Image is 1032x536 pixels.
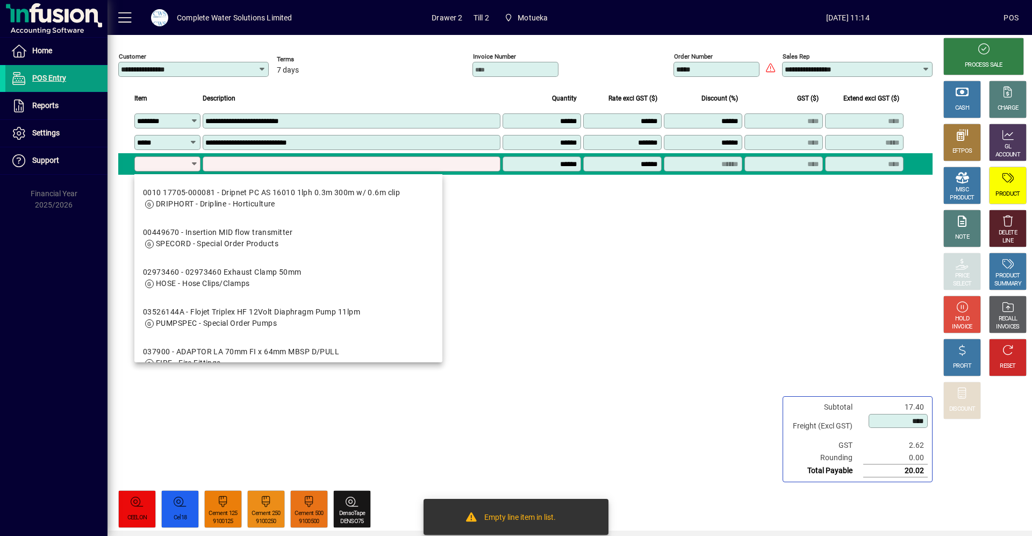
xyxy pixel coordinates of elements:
[787,413,863,439] td: Freight (Excl GST)
[787,401,863,413] td: Subtotal
[340,518,363,526] div: DENSO75
[119,53,146,60] mat-label: Customer
[252,510,280,518] div: Cement 250
[143,227,292,238] div: 00449670 - Insertion MID flow transmitter
[956,186,969,194] div: MISC
[5,147,107,174] a: Support
[950,194,974,202] div: PRODUCT
[787,464,863,477] td: Total Payable
[608,92,657,104] span: Rate excl GST ($)
[473,53,516,60] mat-label: Invoice number
[209,510,237,518] div: Cement 125
[143,267,302,278] div: 02973460 - 02973460 Exhaust Clamp 50mm
[32,46,52,55] span: Home
[256,518,276,526] div: 9100250
[156,239,278,248] span: SPECORD - Special Order Products
[996,323,1019,331] div: INVOICES
[995,190,1020,198] div: PRODUCT
[863,452,928,464] td: 0.00
[965,61,1002,69] div: PROCESS SALE
[134,258,442,298] mat-option: 02973460 - 02973460 Exhaust Clamp 50mm
[432,9,462,26] span: Drawer 2
[5,92,107,119] a: Reports
[701,92,738,104] span: Discount (%)
[518,9,548,26] span: Motueka
[674,53,713,60] mat-label: Order number
[127,514,147,522] div: CEELON
[134,178,442,218] mat-option: 0010 17705-000081 - Dripnet PC AS 16010 1lph 0.3m 300m w/ 0.6m clip
[1002,237,1013,245] div: LINE
[863,464,928,477] td: 20.02
[295,510,323,518] div: Cement 500
[142,8,177,27] button: Profile
[955,104,969,112] div: CASH
[32,156,59,165] span: Support
[299,518,319,526] div: 9100500
[994,280,1021,288] div: SUMMARY
[156,199,275,208] span: DRIPHORT - Dripline - Horticulture
[1005,143,1012,151] div: GL
[5,120,107,147] a: Settings
[32,101,59,110] span: Reports
[32,128,60,137] span: Settings
[143,346,339,358] div: 037900 - ADAPTOR LA 70mm FI x 64mm MBSP D/PULL
[998,104,1019,112] div: CHARGE
[787,439,863,452] td: GST
[787,452,863,464] td: Rounding
[213,518,233,526] div: 9100125
[134,298,442,338] mat-option: 03526144A - Flojet Triplex HF 12Volt Diaphragm Pump 11lpm
[949,405,975,413] div: DISCOUNT
[134,338,442,377] mat-option: 037900 - ADAPTOR LA 70mm FI x 64mm MBSP D/PULL
[999,229,1017,237] div: DELETE
[863,439,928,452] td: 2.62
[952,147,972,155] div: EFTPOS
[174,514,187,522] div: Cel18
[1004,9,1019,26] div: POS
[999,315,1017,323] div: RECALL
[277,56,341,63] span: Terms
[32,74,66,82] span: POS Entry
[134,92,147,104] span: Item
[143,306,360,318] div: 03526144A - Flojet Triplex HF 12Volt Diaphragm Pump 11lpm
[995,151,1020,159] div: ACCOUNT
[552,92,577,104] span: Quantity
[339,510,365,518] div: DensoTape
[474,9,489,26] span: Till 2
[177,9,292,26] div: Complete Water Solutions Limited
[1000,362,1016,370] div: RESET
[692,9,1004,26] span: [DATE] 11:14
[995,272,1020,280] div: PRODUCT
[143,187,400,198] div: 0010 17705-000081 - Dripnet PC AS 16010 1lph 0.3m 300m w/ 0.6m clip
[5,38,107,65] a: Home
[277,66,299,75] span: 7 days
[843,92,899,104] span: Extend excl GST ($)
[783,53,809,60] mat-label: Sales rep
[500,8,553,27] span: Motueka
[955,272,970,280] div: PRICE
[952,323,972,331] div: INVOICE
[953,362,971,370] div: PROFIT
[484,512,556,525] div: Empty line item in list.
[203,92,235,104] span: Description
[156,279,250,288] span: HOSE - Hose Clips/Clamps
[955,315,969,323] div: HOLD
[134,218,442,258] mat-option: 00449670 - Insertion MID flow transmitter
[797,92,819,104] span: GST ($)
[863,401,928,413] td: 17.40
[156,319,277,327] span: PUMPSPEC - Special Order Pumps
[955,233,969,241] div: NOTE
[953,280,972,288] div: SELECT
[156,359,221,367] span: FIRE - Fire Fittings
